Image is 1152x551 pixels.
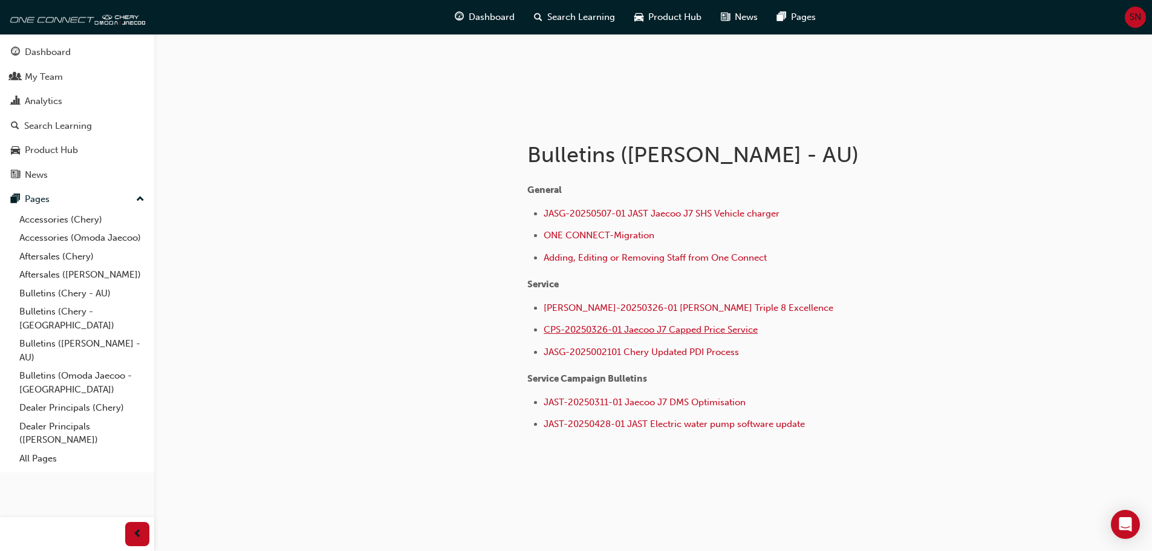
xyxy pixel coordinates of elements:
[11,121,19,132] span: search-icon
[547,10,615,24] span: Search Learning
[11,47,20,58] span: guage-icon
[24,119,92,133] div: Search Learning
[15,210,149,229] a: Accessories (Chery)
[534,10,542,25] span: search-icon
[11,96,20,107] span: chart-icon
[5,66,149,88] a: My Team
[15,449,149,468] a: All Pages
[5,115,149,137] a: Search Learning
[25,70,63,84] div: My Team
[15,302,149,334] a: Bulletins (Chery - [GEOGRAPHIC_DATA])
[136,192,145,207] span: up-icon
[544,347,739,357] a: JASG-2025002101 Chery Updated PDI Process
[544,397,746,408] a: JAST-20250311-01 Jaecoo J7 DMS Optimisation
[11,145,20,156] span: car-icon
[5,164,149,186] a: News
[625,5,711,30] a: car-iconProduct Hub
[6,5,145,29] img: oneconnect
[527,373,647,384] span: Service Campaign Bulletins
[25,94,62,108] div: Analytics
[15,247,149,266] a: Aftersales (Chery)
[735,10,758,24] span: News
[544,419,805,429] a: JAST-20250428-01 JAST Electric water pump software update
[634,10,643,25] span: car-icon
[15,417,149,449] a: Dealer Principals ([PERSON_NAME])
[15,229,149,247] a: Accessories (Omoda Jaecoo)
[5,90,149,112] a: Analytics
[5,41,149,64] a: Dashboard
[544,230,654,241] a: ONE CONNECT-Migration
[25,45,71,59] div: Dashboard
[524,5,625,30] a: search-iconSearch Learning
[1130,10,1141,24] span: SN
[544,324,758,335] a: CPS-20250326-01 Jaecoo J7 Capped Price Service
[648,10,701,24] span: Product Hub
[1125,7,1146,28] button: SN
[11,194,20,205] span: pages-icon
[15,399,149,417] a: Dealer Principals (Chery)
[721,10,730,25] span: news-icon
[15,334,149,367] a: Bulletins ([PERSON_NAME] - AU)
[527,142,924,168] h1: Bulletins ([PERSON_NAME] - AU)
[133,527,142,542] span: prev-icon
[544,252,767,263] a: Adding, Editing or Removing Staff from One Connect
[1111,510,1140,539] div: Open Intercom Messenger
[11,170,20,181] span: news-icon
[791,10,816,24] span: Pages
[544,302,833,313] a: [PERSON_NAME]-20250326-01 [PERSON_NAME] Triple 8 Excellence
[25,192,50,206] div: Pages
[455,10,464,25] span: guage-icon
[5,39,149,188] button: DashboardMy TeamAnalyticsSearch LearningProduct HubNews
[25,143,78,157] div: Product Hub
[445,5,524,30] a: guage-iconDashboard
[15,284,149,303] a: Bulletins (Chery - AU)
[15,266,149,284] a: Aftersales ([PERSON_NAME])
[527,279,559,290] span: Service
[5,188,149,210] button: Pages
[11,72,20,83] span: people-icon
[711,5,767,30] a: news-iconNews
[5,139,149,161] a: Product Hub
[15,367,149,399] a: Bulletins (Omoda Jaecoo - [GEOGRAPHIC_DATA])
[767,5,825,30] a: pages-iconPages
[25,168,48,182] div: News
[544,208,779,219] a: JASG-20250507-01 JAST Jaecoo J7 SHS Vehicle charger
[527,184,562,195] span: General
[469,10,515,24] span: Dashboard
[777,10,786,25] span: pages-icon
